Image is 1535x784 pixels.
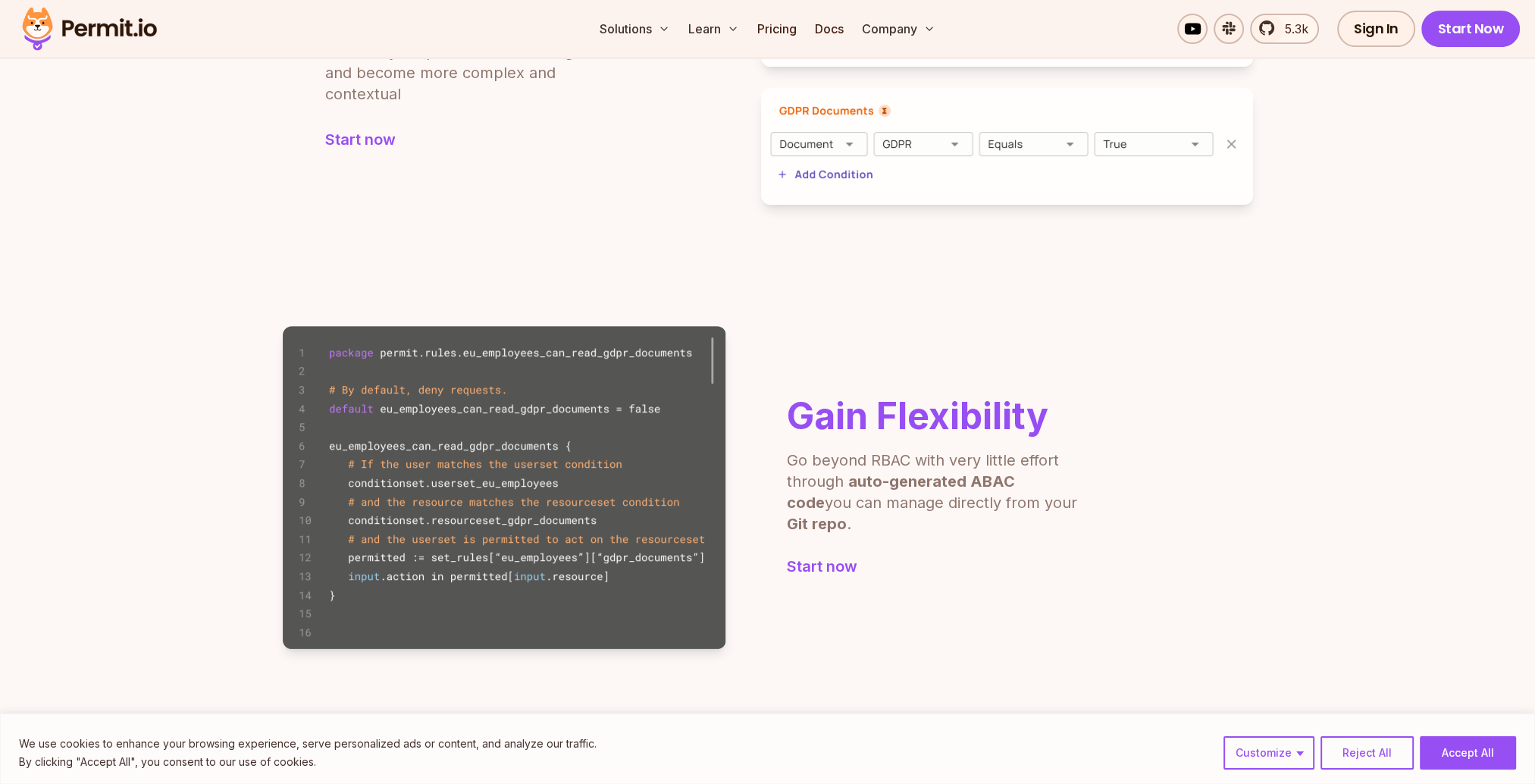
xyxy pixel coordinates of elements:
[856,14,941,44] button: Company
[594,14,676,44] button: Solutions
[787,472,1015,512] b: auto-generated ABAC code
[325,20,621,105] p: Move with little effort as your permissions needs grow and become more complex and contextual
[751,14,803,44] a: Pricing
[809,14,850,44] a: Docs
[787,556,1082,577] a: Start now
[15,3,164,55] img: Permit logo
[1320,736,1414,770] button: Reject All
[325,129,637,150] a: Start now
[787,515,847,533] b: Git repo
[1337,11,1415,47] a: Sign In
[787,450,1082,535] p: Go beyond RBAC with very little effort through you can manage directly from your .
[19,753,597,771] p: By clicking "Accept All", you consent to our use of cookies.
[1276,20,1308,38] span: 5.3k
[787,398,1082,434] h2: Gain Flexibility
[1223,736,1314,770] button: Customize
[1250,14,1319,44] a: 5.3k
[19,735,597,753] p: We use cookies to enhance your browsing experience, serve personalized ads or content, and analyz...
[682,14,745,44] button: Learn
[1421,11,1521,47] a: Start Now
[1420,736,1516,770] button: Accept All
